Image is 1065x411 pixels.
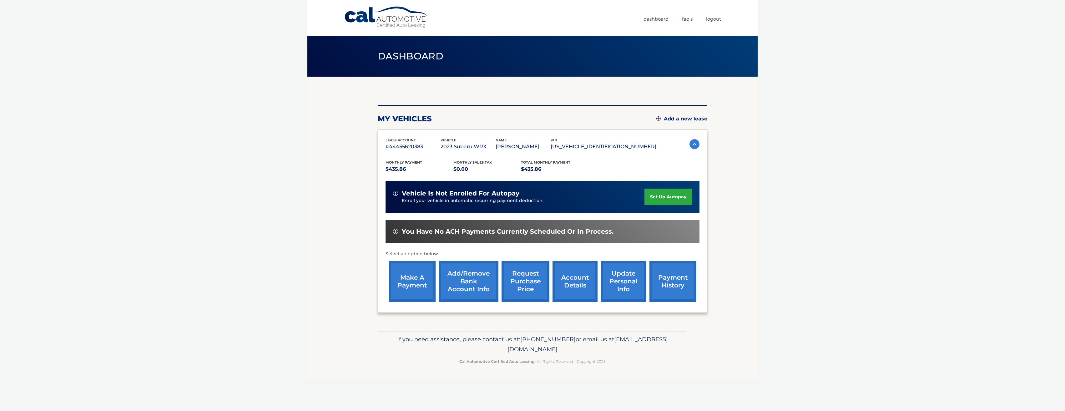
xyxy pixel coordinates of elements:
span: name [496,138,507,142]
a: Add/Remove bank account info [439,261,498,302]
strong: Cal Automotive Certified Auto Leasing [459,359,534,364]
span: [EMAIL_ADDRESS][DOMAIN_NAME] [507,336,668,353]
span: vin [551,138,557,142]
p: [US_VEHICLE_IDENTIFICATION_NUMBER] [551,142,656,151]
img: alert-white.svg [393,191,398,196]
p: $435.86 [521,165,589,174]
p: - All Rights Reserved - Copyright 2025 [382,358,683,365]
p: Select an option below: [386,250,699,258]
a: set up autopay [644,189,692,205]
p: #44455620383 [386,142,441,151]
a: Add a new lease [656,116,707,122]
a: make a payment [389,261,436,302]
a: Logout [706,14,721,24]
p: Enroll your vehicle in automatic recurring payment deduction. [402,197,644,204]
span: Monthly Payment [386,160,422,165]
a: update personal info [601,261,646,302]
span: vehicle [441,138,456,142]
p: If you need assistance, please contact us at: or email us at [382,334,683,354]
h2: my vehicles [378,114,432,124]
img: accordion-active.svg [689,139,699,149]
a: FAQ's [682,14,693,24]
span: Monthly sales Tax [453,160,492,165]
img: alert-white.svg [393,229,398,234]
a: request purchase price [502,261,549,302]
a: account details [553,261,598,302]
p: 2023 Subaru WRX [441,142,496,151]
span: Total Monthly Payment [521,160,570,165]
span: lease account [386,138,416,142]
span: [PHONE_NUMBER] [520,336,576,343]
p: $435.86 [386,165,453,174]
img: add.svg [656,116,661,121]
p: $0.00 [453,165,521,174]
a: Dashboard [644,14,669,24]
span: vehicle is not enrolled for autopay [402,190,519,197]
p: [PERSON_NAME] [496,142,551,151]
span: Dashboard [378,50,443,62]
a: payment history [649,261,696,302]
span: You have no ACH payments currently scheduled or in process. [402,228,613,236]
a: Cal Automotive [344,6,428,28]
